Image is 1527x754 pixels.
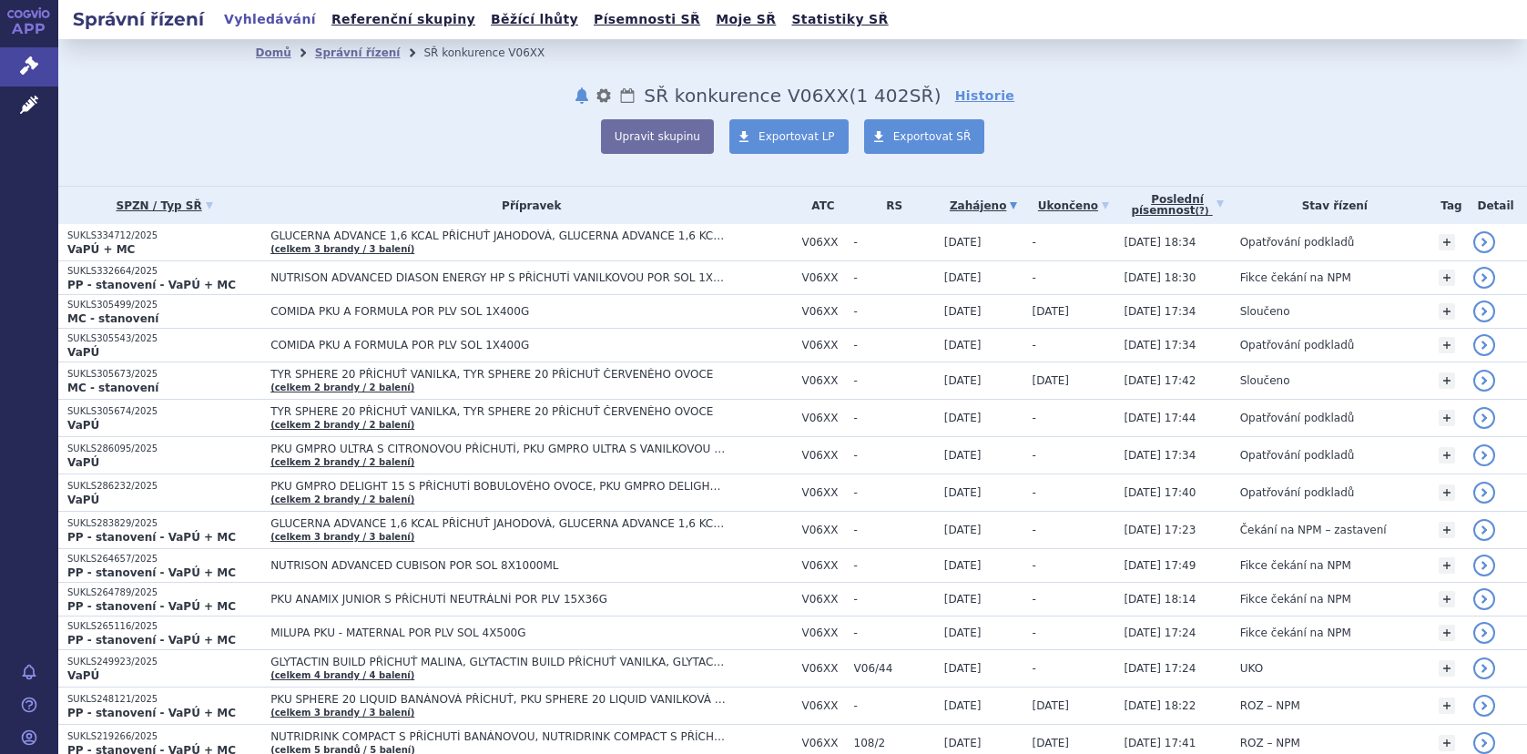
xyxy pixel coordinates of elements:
[67,669,99,682] strong: VaPÚ
[801,662,844,675] span: V06XX
[67,312,158,325] strong: MC - stanovení
[1240,449,1355,462] span: Opatřování podkladů
[67,531,236,544] strong: PP - stanovení - VaPÚ + MC
[854,374,935,387] span: -
[1439,270,1455,286] a: +
[944,412,982,424] span: [DATE]
[1439,591,1455,607] a: +
[270,457,414,467] a: (celkem 2 brandy / 2 balení)
[270,693,726,706] span: PKU SPHERE 20 LIQUID BANÁNOVÁ PŘÍCHUŤ, PKU SPHERE 20 LIQUID VANILKOVÁ PŘÍCHUŤ, PKU SPHERE 20 LIQU...
[67,693,261,706] p: SUKLS248121/2025
[854,627,935,639] span: -
[1439,484,1455,501] a: +
[1032,339,1035,352] span: -
[1196,206,1209,217] abbr: (?)
[1032,593,1035,606] span: -
[893,130,972,143] span: Exportovat SŘ
[1032,271,1035,284] span: -
[67,193,261,219] a: SPZN / Typ SŘ
[845,187,935,224] th: RS
[67,443,261,455] p: SUKLS286095/2025
[1473,231,1495,253] a: detail
[67,279,236,291] strong: PP - stanovení - VaPÚ + MC
[854,662,935,675] span: V06/44
[1124,236,1196,249] span: [DATE] 18:34
[1464,187,1527,224] th: Detail
[270,559,726,572] span: NUTRISON ADVANCED CUBISON POR SOL 8X1000ML
[270,244,414,254] a: (celkem 3 brandy / 3 balení)
[1032,374,1069,387] span: [DATE]
[944,271,982,284] span: [DATE]
[270,670,414,680] a: (celkem 4 brandy / 4 balení)
[67,707,236,719] strong: PP - stanovení - VaPÚ + MC
[854,737,935,749] span: 108/2
[67,566,236,579] strong: PP - stanovení - VaPÚ + MC
[1124,412,1196,424] span: [DATE] 17:44
[1439,557,1455,574] a: +
[270,305,726,318] span: COMIDA PKU A FORMULA POR PLV SOL 1X400G
[270,420,414,430] a: (celkem 2 brandy / 2 balení)
[854,486,935,499] span: -
[67,656,261,668] p: SUKLS249923/2025
[1473,695,1495,717] a: detail
[1473,267,1495,289] a: detail
[67,553,261,565] p: SUKLS264657/2025
[792,187,844,224] th: ATC
[1032,559,1035,572] span: -
[1240,593,1351,606] span: Fikce čekání na NPM
[944,486,982,499] span: [DATE]
[944,737,982,749] span: [DATE]
[67,299,261,311] p: SUKLS305499/2025
[67,332,261,345] p: SUKLS305543/2025
[1124,593,1196,606] span: [DATE] 18:14
[1439,698,1455,714] a: +
[1124,559,1196,572] span: [DATE] 17:49
[1430,187,1464,224] th: Tag
[1032,305,1069,318] span: [DATE]
[261,187,792,224] th: Přípravek
[270,656,726,668] span: GLYTACTIN BUILD PŘÍCHUŤ MALINA, GLYTACTIN BUILD PŘÍCHUŤ VANILKA, GLYTACTIN BUILD PŘÍCHUŤ ČOKOLÁDA…
[1473,622,1495,644] a: detail
[67,620,261,633] p: SUKLS265116/2025
[1439,447,1455,464] a: +
[1124,524,1196,536] span: [DATE] 17:23
[849,85,941,107] span: ( SŘ)
[801,305,844,318] span: V06XX
[1032,699,1069,712] span: [DATE]
[1439,625,1455,641] a: +
[270,480,726,493] span: PKU GMPRO DELIGHT 15 S PŘÍCHUTÍ BOBULOVÉHO OVOCE, PKU GMPRO DELIGHT 15 S PŘÍCHUTÍ TROPICKÉHO OVOCE
[67,494,99,506] strong: VaPÚ
[944,236,982,249] span: [DATE]
[270,627,726,639] span: MILUPA PKU - MATERNAL POR PLV SOL 4X500G
[1124,449,1196,462] span: [DATE] 17:34
[1124,305,1196,318] span: [DATE] 17:34
[801,412,844,424] span: V06XX
[315,46,401,59] a: Správní řízení
[256,46,291,59] a: Domů
[423,39,568,66] li: SŘ konkurence V06XX
[67,346,99,359] strong: VaPÚ
[1240,236,1355,249] span: Opatřování podkladů
[801,374,844,387] span: V06XX
[1439,337,1455,353] a: +
[944,374,982,387] span: [DATE]
[944,449,982,462] span: [DATE]
[944,559,982,572] span: [DATE]
[67,419,99,432] strong: VaPÚ
[1231,187,1430,224] th: Stav řízení
[1240,339,1355,352] span: Opatřování podkladů
[944,662,982,675] span: [DATE]
[1124,374,1196,387] span: [DATE] 17:42
[601,119,714,154] button: Upravit skupinu
[67,405,261,418] p: SUKLS305674/2025
[1240,662,1263,675] span: UKO
[1240,412,1355,424] span: Opatřování podkladů
[801,236,844,249] span: V06XX
[944,699,982,712] span: [DATE]
[854,699,935,712] span: -
[1240,374,1290,387] span: Sloučeno
[67,382,158,394] strong: MC - stanovení
[758,130,835,143] span: Exportovat LP
[1032,193,1115,219] a: Ukončeno
[854,236,935,249] span: -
